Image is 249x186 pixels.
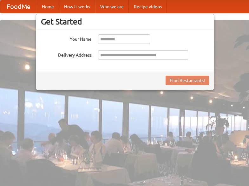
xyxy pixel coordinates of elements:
[95,0,129,13] a: Who we are
[59,0,95,13] a: How it works
[41,50,92,58] label: Delivery Address
[41,17,209,26] h3: Get Started
[37,0,59,13] a: Home
[129,0,167,13] a: Recipe videos
[0,0,37,13] a: FoodMe
[166,76,209,85] button: Find Restaurants!
[41,34,92,42] label: Your Name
